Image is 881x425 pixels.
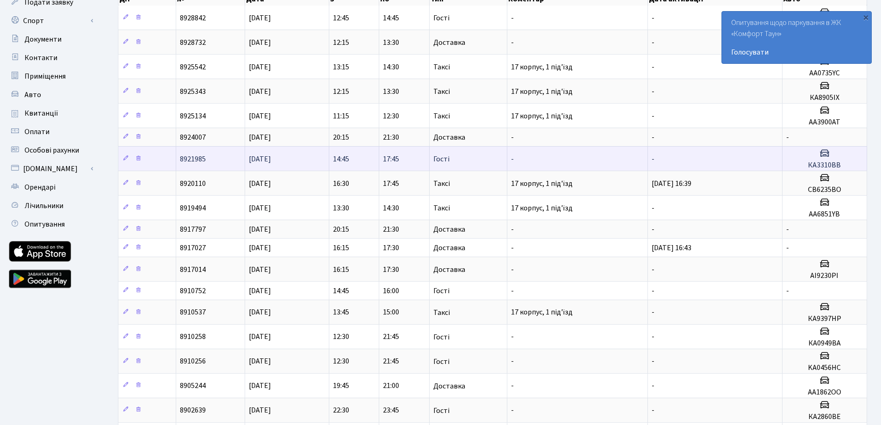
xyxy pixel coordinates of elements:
[433,244,465,252] span: Доставка
[511,111,573,121] span: 17 корпус, 1 під'їзд
[25,108,58,118] span: Квитанції
[511,132,514,142] span: -
[5,30,97,49] a: Документи
[511,265,514,275] span: -
[652,37,654,48] span: -
[786,185,863,194] h5: СВ6235ВО
[511,406,514,416] span: -
[511,286,514,296] span: -
[433,63,450,71] span: Таксі
[5,197,97,215] a: Лічильники
[511,154,514,164] span: -
[652,111,654,121] span: -
[786,363,863,372] h5: KA0456HC
[652,381,654,391] span: -
[333,406,349,416] span: 22:30
[433,155,450,163] span: Гості
[433,39,465,46] span: Доставка
[333,357,349,367] span: 12:30
[786,224,789,234] span: -
[5,104,97,123] a: Квитанції
[433,14,450,22] span: Гості
[731,47,862,58] a: Голосувати
[383,332,399,342] span: 21:45
[652,243,691,253] span: [DATE] 16:43
[249,381,271,391] span: [DATE]
[786,210,863,219] h5: АА6851YB
[5,215,97,234] a: Опитування
[383,203,399,213] span: 14:30
[5,160,97,178] a: [DOMAIN_NAME]
[180,132,206,142] span: 8924007
[433,134,465,141] span: Доставка
[786,132,789,142] span: -
[249,203,271,213] span: [DATE]
[25,53,57,63] span: Контакти
[433,180,450,187] span: Таксі
[511,179,573,189] span: 17 корпус, 1 під'їзд
[333,203,349,213] span: 13:30
[383,406,399,416] span: 23:45
[511,357,514,367] span: -
[333,286,349,296] span: 14:45
[652,62,654,72] span: -
[383,224,399,234] span: 21:30
[433,287,450,295] span: Гості
[383,286,399,296] span: 16:00
[180,111,206,121] span: 8925134
[5,178,97,197] a: Орендарі
[249,86,271,97] span: [DATE]
[249,37,271,48] span: [DATE]
[25,182,55,192] span: Орендарі
[180,203,206,213] span: 8919494
[652,308,654,318] span: -
[383,243,399,253] span: 17:30
[5,141,97,160] a: Особові рахунки
[433,358,450,365] span: Гості
[180,62,206,72] span: 8925542
[180,286,206,296] span: 8910752
[433,382,465,390] span: Доставка
[511,203,573,213] span: 17 корпус, 1 під'їзд
[180,332,206,342] span: 8910258
[652,154,654,164] span: -
[433,112,450,120] span: Таксі
[333,154,349,164] span: 14:45
[249,179,271,189] span: [DATE]
[652,332,654,342] span: -
[652,406,654,416] span: -
[383,37,399,48] span: 13:30
[25,127,49,137] span: Оплати
[433,266,465,273] span: Доставка
[333,13,349,23] span: 12:45
[786,339,863,348] h5: КА0949ВА
[249,357,271,367] span: [DATE]
[511,13,514,23] span: -
[180,86,206,97] span: 8925343
[249,13,271,23] span: [DATE]
[333,243,349,253] span: 16:15
[333,86,349,97] span: 12:15
[652,179,691,189] span: [DATE] 16:39
[511,381,514,391] span: -
[786,271,863,280] h5: АІ9230РІ
[5,49,97,67] a: Контакти
[652,86,654,97] span: -
[786,93,863,102] h5: КА8905ІХ
[25,71,66,81] span: Приміщення
[333,132,349,142] span: 20:15
[861,12,870,22] div: ×
[652,203,654,213] span: -
[249,62,271,72] span: [DATE]
[249,111,271,121] span: [DATE]
[333,265,349,275] span: 16:15
[722,12,871,63] div: Опитування щодо паркування в ЖК «Комфорт Таун»
[383,13,399,23] span: 14:45
[383,265,399,275] span: 17:30
[25,90,41,100] span: Авто
[433,333,450,341] span: Гості
[249,308,271,318] span: [DATE]
[180,381,206,391] span: 8905244
[333,332,349,342] span: 12:30
[383,308,399,318] span: 15:00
